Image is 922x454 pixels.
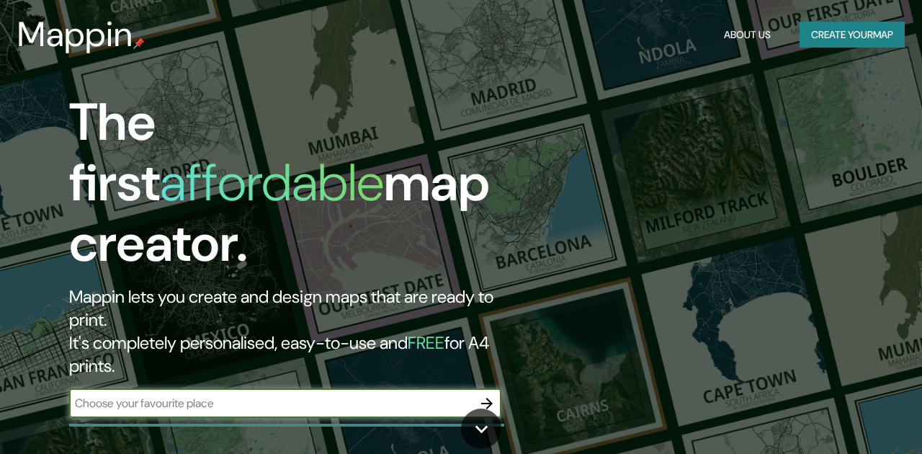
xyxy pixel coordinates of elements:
button: About Us [718,22,776,48]
h3: Mappin [17,14,133,55]
h1: The first map creator. [69,92,530,285]
button: Create yourmap [800,22,905,48]
input: Choose your favourite place [69,395,473,411]
img: mappin-pin [133,37,145,49]
h1: affordable [160,149,384,216]
h5: FREE [408,331,444,354]
h2: Mappin lets you create and design maps that are ready to print. It's completely personalised, eas... [69,285,530,378]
